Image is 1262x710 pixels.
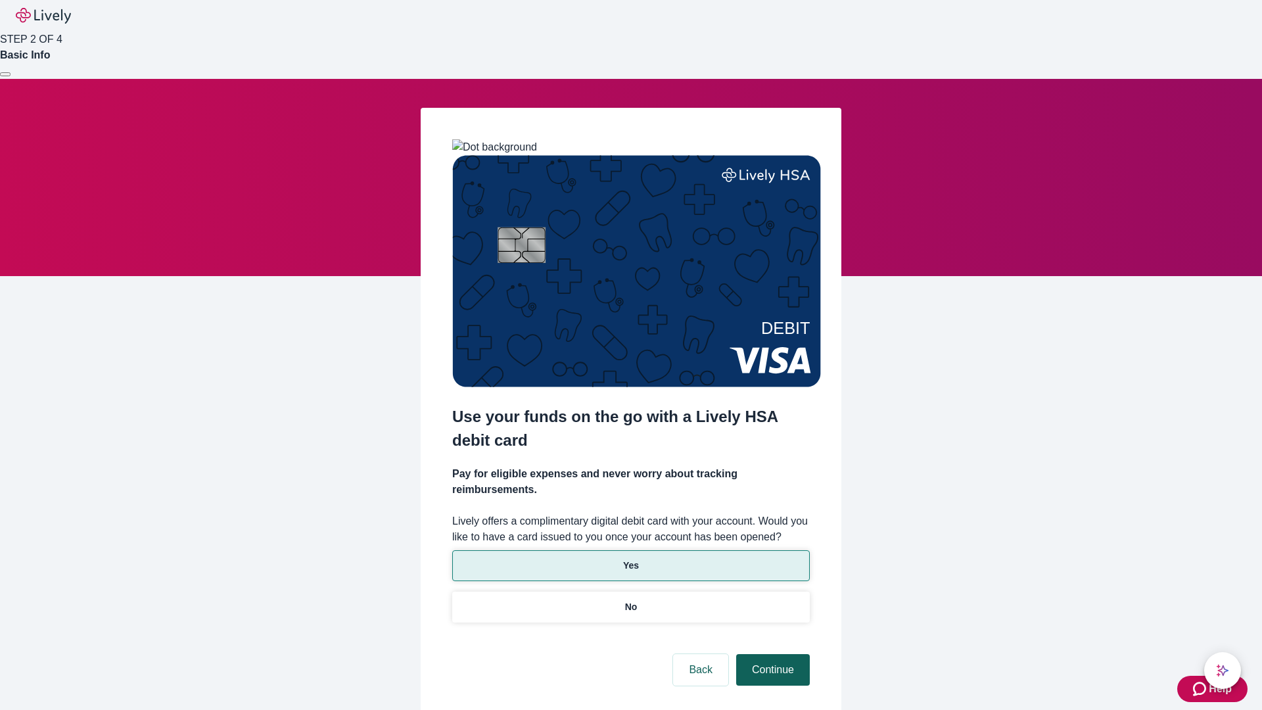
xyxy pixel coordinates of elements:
p: Yes [623,559,639,573]
img: Debit card [452,155,821,387]
p: No [625,600,638,614]
button: Back [673,654,728,686]
label: Lively offers a complimentary digital debit card with your account. Would you like to have a card... [452,513,810,545]
button: chat [1204,652,1241,689]
button: No [452,592,810,623]
button: Continue [736,654,810,686]
h4: Pay for eligible expenses and never worry about tracking reimbursements. [452,466,810,498]
svg: Zendesk support icon [1193,681,1209,697]
svg: Lively AI Assistant [1216,664,1229,677]
h2: Use your funds on the go with a Lively HSA debit card [452,405,810,452]
span: Help [1209,681,1232,697]
img: Dot background [452,139,537,155]
button: Yes [452,550,810,581]
img: Lively [16,8,71,24]
button: Zendesk support iconHelp [1177,676,1248,702]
